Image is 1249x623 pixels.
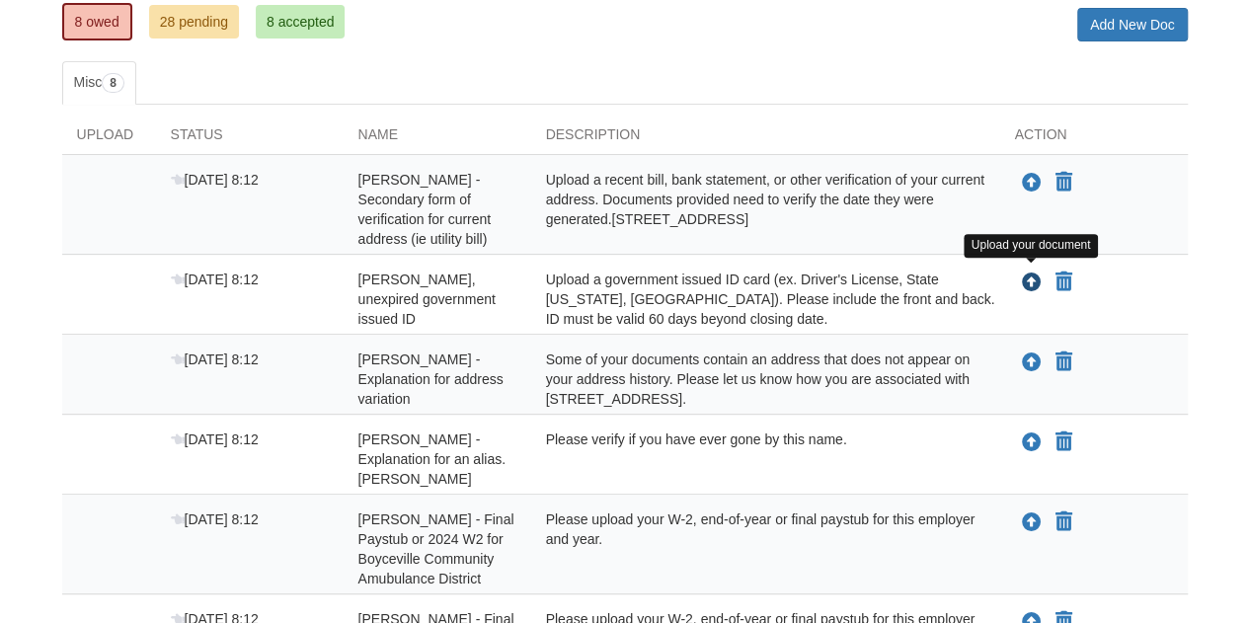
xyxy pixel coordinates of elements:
[531,509,1000,588] div: Please upload your W-2, end-of-year or final paystub for this employer and year.
[358,172,492,247] span: [PERSON_NAME] - Secondary form of verification for current address (ie utility bill)
[1020,270,1044,295] button: Upload Damien Peterson - Valid, unexpired government issued ID
[1054,271,1074,294] button: Declare Damien Peterson - Valid, unexpired government issued ID not applicable
[171,511,259,527] span: [DATE] 8:12
[1020,509,1044,535] button: Upload Jasmine Peterson - Final Paystub or 2024 W2 for Boyceville Community Amubulance District
[1020,429,1044,455] button: Upload Jasmine Peterson - Explanation for an alias. JASMINE JANE BOS
[1000,124,1188,154] div: Action
[171,172,259,188] span: [DATE] 8:12
[171,431,259,447] span: [DATE] 8:12
[358,431,506,487] span: [PERSON_NAME] - Explanation for an alias. [PERSON_NAME]
[1054,350,1074,374] button: Declare Jasmine Peterson - Explanation for address variation not applicable
[1020,350,1044,375] button: Upload Jasmine Peterson - Explanation for address variation
[964,234,1099,257] div: Upload your document
[358,351,504,407] span: [PERSON_NAME] - Explanation for address variation
[62,61,136,105] a: Misc
[1020,170,1044,195] button: Upload Damien Peterson - Secondary form of verification for current address (ie utility bill)
[531,170,1000,249] div: Upload a recent bill, bank statement, or other verification of your current address. Documents pr...
[1054,171,1074,195] button: Declare Damien Peterson - Secondary form of verification for current address (ie utility bill) no...
[358,511,514,586] span: [PERSON_NAME] - Final Paystub or 2024 W2 for Boyceville Community Amubulance District
[62,124,156,154] div: Upload
[102,73,124,93] span: 8
[344,124,531,154] div: Name
[531,270,1000,329] div: Upload a government issued ID card (ex. Driver's License, State [US_STATE], [GEOGRAPHIC_DATA]). P...
[62,3,132,40] a: 8 owed
[156,124,344,154] div: Status
[531,124,1000,154] div: Description
[171,351,259,367] span: [DATE] 8:12
[1054,510,1074,534] button: Declare Jasmine Peterson - Final Paystub or 2024 W2 for Boyceville Community Amubulance District ...
[171,272,259,287] span: [DATE] 8:12
[531,350,1000,409] div: Some of your documents contain an address that does not appear on your address history. Please le...
[256,5,346,39] a: 8 accepted
[1077,8,1188,41] a: Add New Doc
[149,5,239,39] a: 28 pending
[1054,430,1074,454] button: Declare Jasmine Peterson - Explanation for an alias. JASMINE JANE BOS not applicable
[531,429,1000,489] div: Please verify if you have ever gone by this name.
[358,272,496,327] span: [PERSON_NAME], unexpired government issued ID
